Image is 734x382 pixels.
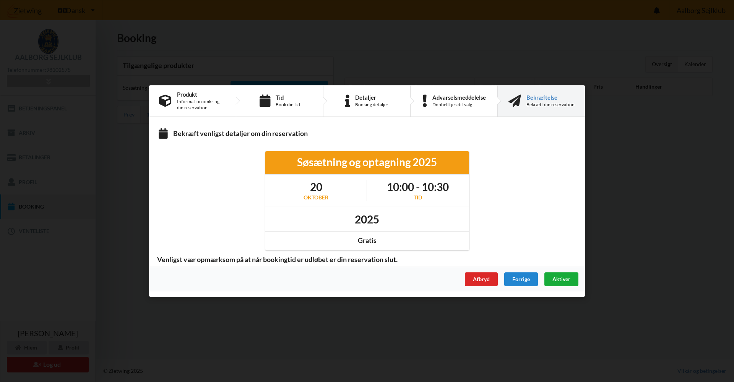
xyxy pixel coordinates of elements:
[304,180,328,194] h1: 20
[355,212,379,226] h1: 2025
[271,155,464,169] div: Søsætning og optagning 2025
[157,129,577,139] div: Bekræft venligst detaljer om din reservation
[355,94,388,100] div: Detaljer
[552,276,570,282] span: Aktiver
[465,272,498,286] div: Afbryd
[177,91,226,97] div: Produkt
[504,272,538,286] div: Forrige
[387,194,449,201] div: Tid
[177,99,226,111] div: Information omkring din reservation
[355,102,388,108] div: Booking detaljer
[432,102,486,108] div: Dobbelttjek dit valg
[526,94,575,100] div: Bekræftelse
[271,236,464,245] div: Gratis
[387,180,449,194] h1: 10:00 - 10:30
[276,102,300,108] div: Book din tid
[432,94,486,100] div: Advarselsmeddelelse
[526,102,575,108] div: Bekræft din reservation
[152,255,403,264] span: Venligst vær opmærksom på at når bookingtid er udløbet er din reservation slut.
[276,94,300,100] div: Tid
[304,194,328,201] div: oktober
